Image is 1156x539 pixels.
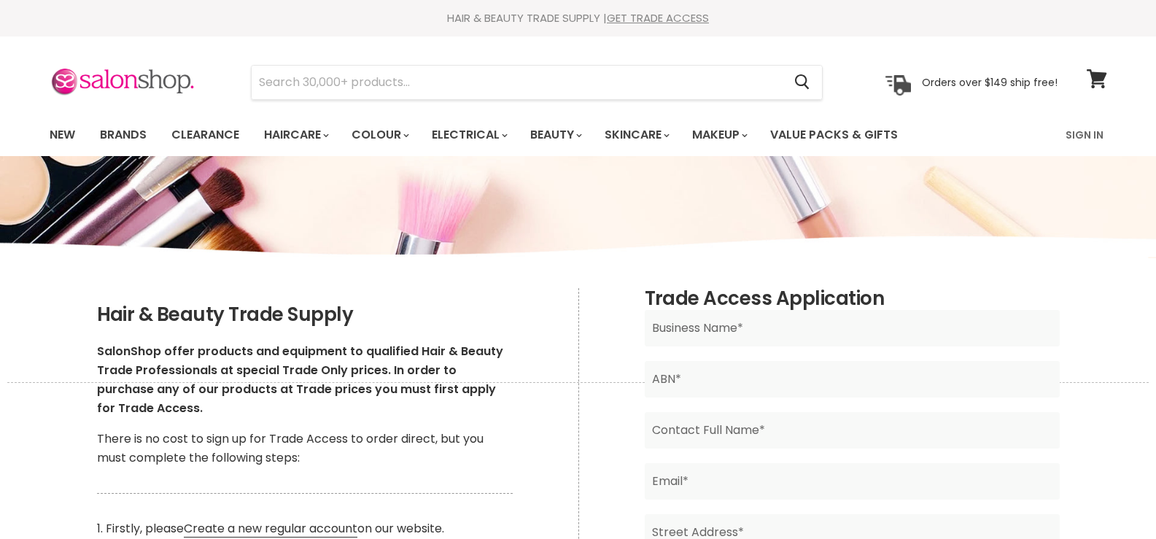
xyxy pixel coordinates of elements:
a: Makeup [681,120,756,150]
a: Electrical [421,120,516,150]
nav: Main [31,114,1125,156]
a: Value Packs & Gifts [759,120,909,150]
a: Brands [89,120,158,150]
ul: Main menu [39,114,983,156]
a: New [39,120,86,150]
p: SalonShop offer products and equipment to qualified Hair & Beauty Trade Professionals at special ... [97,342,513,418]
a: Sign In [1057,120,1112,150]
p: There is no cost to sign up for Trade Access to order direct, but you must complete the following... [97,430,513,468]
p: 1. Firstly, please on our website. [97,519,513,538]
h2: Hair & Beauty Trade Supply [97,304,513,326]
h2: Trade Access Application [645,288,1060,310]
a: Haircare [253,120,338,150]
a: Skincare [594,120,678,150]
div: HAIR & BEAUTY TRADE SUPPLY | [31,11,1125,26]
form: Product [251,65,823,100]
a: Clearance [160,120,250,150]
a: Create a new regular account [184,520,357,538]
button: Search [783,66,822,99]
a: Beauty [519,120,591,150]
p: Orders over $149 ship free! [922,75,1058,88]
a: Colour [341,120,418,150]
a: GET TRADE ACCESS [607,10,709,26]
input: Search [252,66,783,99]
